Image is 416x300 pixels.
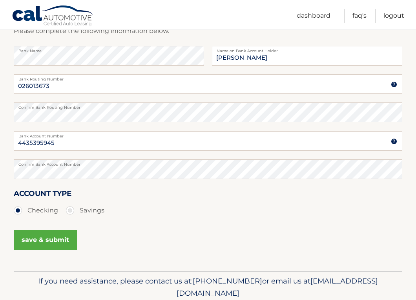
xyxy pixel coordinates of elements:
[14,102,402,109] label: Confirm Bank Routing Number
[14,46,204,52] label: Bank Name
[12,5,94,28] a: Cal Automotive
[14,203,58,218] label: Checking
[352,9,367,23] a: FAQ's
[14,74,402,94] input: Bank Routing Number
[14,74,402,80] label: Bank Routing Number
[391,81,397,88] img: tooltip.svg
[14,159,402,166] label: Confirm Bank Account Number
[297,9,330,23] a: Dashboard
[391,138,397,145] img: tooltip.svg
[193,276,262,285] span: [PHONE_NUMBER]
[212,46,402,52] label: Name on Bank Account Holder
[14,131,402,137] label: Bank Account Number
[212,46,402,66] input: Name on Account (Account Holder Name)
[26,275,390,300] p: If you need assistance, please contact us at: or email us at
[66,203,104,218] label: Savings
[14,230,77,250] button: save & submit
[14,26,402,37] p: Please complete the following information below.
[14,131,402,151] input: Bank Account Number
[383,9,404,23] a: Logout
[14,188,71,202] label: Account Type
